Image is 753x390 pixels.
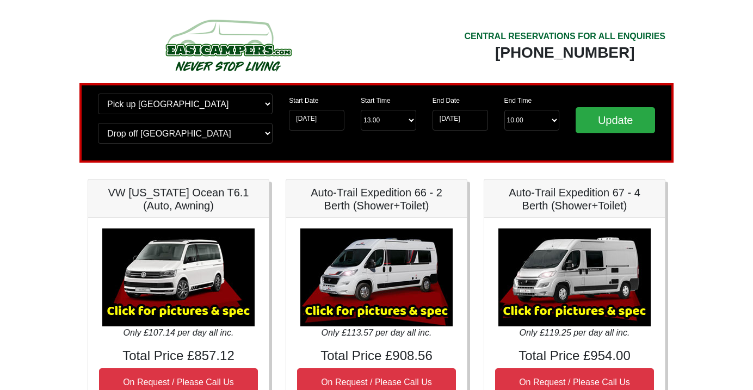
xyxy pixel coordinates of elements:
i: Only £119.25 per day all inc. [520,328,630,337]
i: Only £107.14 per day all inc. [124,328,234,337]
label: End Date [433,96,460,106]
img: VW California Ocean T6.1 (Auto, Awning) [102,228,255,326]
h5: Auto-Trail Expedition 66 - 2 Berth (Shower+Toilet) [297,186,456,212]
label: End Time [504,96,532,106]
h4: Total Price £908.56 [297,348,456,364]
input: Return Date [433,110,488,131]
h5: Auto-Trail Expedition 67 - 4 Berth (Shower+Toilet) [495,186,654,212]
img: Auto-Trail Expedition 67 - 4 Berth (Shower+Toilet) [498,228,651,326]
h4: Total Price £857.12 [99,348,258,364]
input: Start Date [289,110,344,131]
label: Start Time [361,96,391,106]
img: campers-checkout-logo.png [125,15,331,75]
label: Start Date [289,96,318,106]
h5: VW [US_STATE] Ocean T6.1 (Auto, Awning) [99,186,258,212]
input: Update [576,107,655,133]
h4: Total Price £954.00 [495,348,654,364]
div: [PHONE_NUMBER] [464,43,665,63]
img: Auto-Trail Expedition 66 - 2 Berth (Shower+Toilet) [300,228,453,326]
i: Only £113.57 per day all inc. [322,328,432,337]
div: CENTRAL RESERVATIONS FOR ALL ENQUIRIES [464,30,665,43]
